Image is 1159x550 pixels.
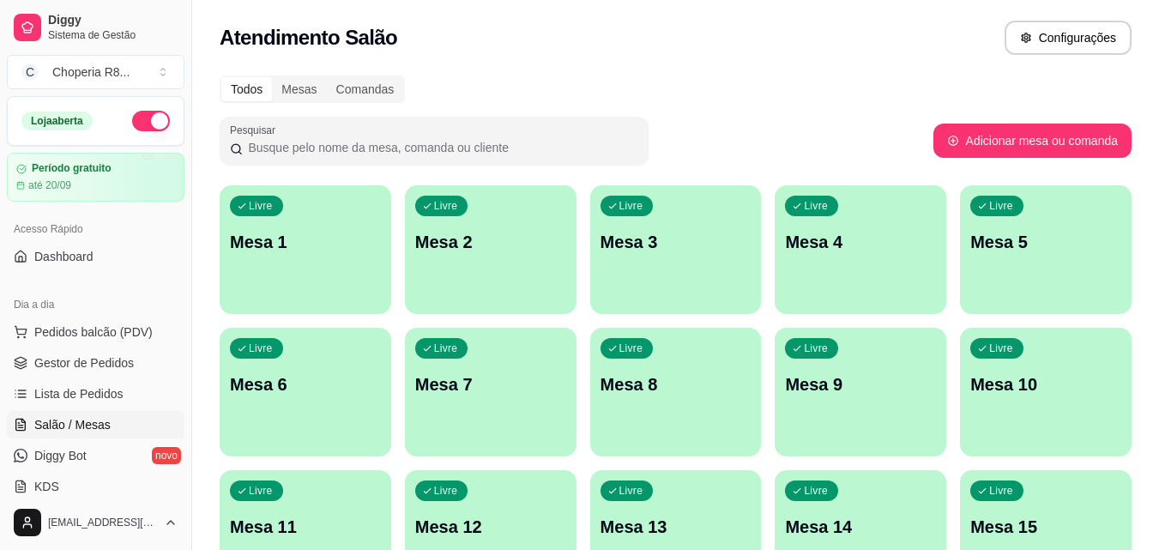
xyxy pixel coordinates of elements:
p: Livre [619,341,643,355]
p: Livre [249,484,273,498]
p: Mesa 5 [970,230,1121,254]
article: Período gratuito [32,162,112,175]
button: LivreMesa 9 [775,328,946,456]
span: Diggy Bot [34,447,87,464]
label: Pesquisar [230,123,281,137]
p: Livre [804,484,828,498]
p: Mesa 12 [415,515,566,539]
button: LivreMesa 4 [775,185,946,314]
button: Select a team [7,55,184,89]
article: até 20/09 [28,178,71,192]
span: Gestor de Pedidos [34,354,134,372]
span: Pedidos balcão (PDV) [34,323,153,341]
p: Livre [434,484,458,498]
span: [EMAIL_ADDRESS][DOMAIN_NAME] [48,516,157,529]
a: Lista de Pedidos [7,380,184,408]
p: Livre [619,484,643,498]
button: LivreMesa 2 [405,185,576,314]
button: Adicionar mesa ou comanda [933,124,1132,158]
p: Mesa 8 [601,372,752,396]
p: Livre [804,199,828,213]
button: LivreMesa 1 [220,185,391,314]
span: Dashboard [34,248,94,265]
a: KDS [7,473,184,500]
span: Sistema de Gestão [48,28,178,42]
a: DiggySistema de Gestão [7,7,184,48]
a: Salão / Mesas [7,411,184,438]
button: LivreMesa 5 [960,185,1132,314]
button: Configurações [1005,21,1132,55]
h2: Atendimento Salão [220,24,397,51]
button: LivreMesa 10 [960,328,1132,456]
button: Pedidos balcão (PDV) [7,318,184,346]
span: Salão / Mesas [34,416,111,433]
button: LivreMesa 3 [590,185,762,314]
p: Livre [434,199,458,213]
span: Lista de Pedidos [34,385,124,402]
p: Mesa 13 [601,515,752,539]
p: Mesa 11 [230,515,381,539]
button: LivreMesa 6 [220,328,391,456]
div: Todos [221,77,272,101]
p: Livre [989,199,1013,213]
p: Livre [989,484,1013,498]
button: LivreMesa 8 [590,328,762,456]
p: Livre [804,341,828,355]
div: Mesas [272,77,326,101]
div: Comandas [327,77,404,101]
p: Livre [434,341,458,355]
button: LivreMesa 7 [405,328,576,456]
a: Gestor de Pedidos [7,349,184,377]
div: Dia a dia [7,291,184,318]
p: Mesa 10 [970,372,1121,396]
p: Mesa 14 [785,515,936,539]
p: Mesa 6 [230,372,381,396]
p: Mesa 3 [601,230,752,254]
p: Mesa 2 [415,230,566,254]
a: Dashboard [7,243,184,270]
span: C [21,63,39,81]
div: Loja aberta [21,112,93,130]
p: Mesa 9 [785,372,936,396]
p: Mesa 15 [970,515,1121,539]
span: KDS [34,478,59,495]
input: Pesquisar [243,139,638,156]
p: Mesa 4 [785,230,936,254]
a: Período gratuitoaté 20/09 [7,153,184,202]
p: Livre [249,341,273,355]
p: Livre [249,199,273,213]
button: [EMAIL_ADDRESS][DOMAIN_NAME] [7,502,184,543]
span: Diggy [48,13,178,28]
p: Livre [989,341,1013,355]
div: Choperia R8 ... [52,63,130,81]
p: Mesa 1 [230,230,381,254]
p: Livre [619,199,643,213]
a: Diggy Botnovo [7,442,184,469]
button: Alterar Status [132,111,170,131]
p: Mesa 7 [415,372,566,396]
div: Acesso Rápido [7,215,184,243]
